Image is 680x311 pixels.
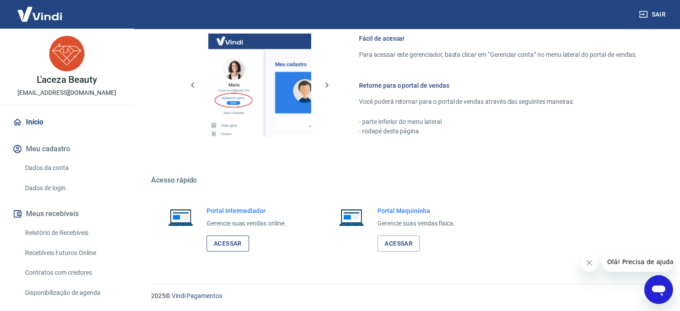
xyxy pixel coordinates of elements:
[359,81,637,90] h6: Retorne para o portal de vendas
[11,112,123,132] a: Início
[359,34,637,43] h6: Fácil de acessar
[21,244,123,262] a: Recebíveis Futuros Online
[11,139,123,159] button: Meu cadastro
[602,252,673,272] iframe: Mensagem da empresa
[37,75,97,85] p: L'aceza Beauty
[162,206,199,228] img: Imagem de um notebook aberto
[333,206,370,228] img: Imagem de um notebook aberto
[207,219,286,228] p: Gerencie suas vendas online.
[21,159,123,177] a: Dados da conta
[151,176,659,185] h5: Acesso rápido
[11,204,123,224] button: Meus recebíveis
[5,6,75,13] span: Olá! Precisa de ajuda?
[49,36,85,72] img: 7c0ca893-959d-4bc2-98b6-ae6cb1711eb0.jpeg
[644,275,673,304] iframe: Botão para abrir a janela de mensagens
[21,179,123,197] a: Dados de login
[21,224,123,242] a: Relatório de Recebíveis
[151,291,659,301] p: 2025 ©
[359,97,637,107] p: Você poderá retornar para o portal de vendas através das seguintes maneiras:
[21,284,123,302] a: Disponibilização de agenda
[637,6,669,23] button: Sair
[359,50,637,60] p: Para acessar este gerenciador, basta clicar em “Gerenciar conta” no menu lateral do portal de ven...
[207,206,286,215] h6: Portal Intermediador
[377,219,455,228] p: Gerencie suas vendas física.
[17,88,116,98] p: [EMAIL_ADDRESS][DOMAIN_NAME]
[11,0,69,28] img: Vindi
[377,235,420,252] a: Acessar
[359,127,637,136] p: - rodapé desta página
[21,264,123,282] a: Contratos com credores
[208,34,311,136] img: Imagem da dashboard mostrando o botão de gerenciar conta na sidebar no lado esquerdo
[207,235,249,252] a: Acessar
[359,117,637,127] p: - parte inferior do menu lateral
[172,292,222,299] a: Vindi Pagamentos
[377,206,455,215] h6: Portal Maquininha
[580,254,598,272] iframe: Fechar mensagem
